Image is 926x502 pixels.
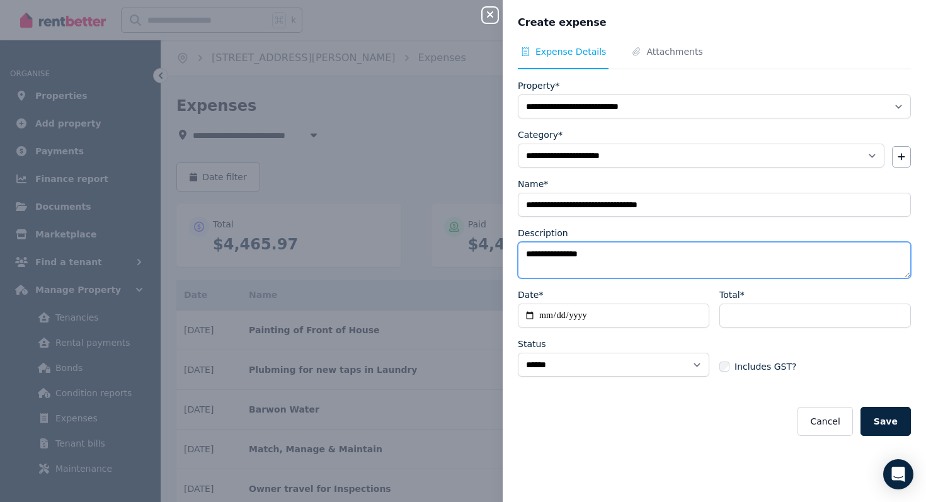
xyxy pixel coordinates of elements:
[518,178,548,190] label: Name*
[518,128,563,141] label: Category*
[735,360,796,373] span: Includes GST?
[518,45,911,69] nav: Tabs
[883,459,913,489] div: Open Intercom Messenger
[535,45,606,58] span: Expense Details
[518,338,546,350] label: Status
[518,227,568,239] label: Description
[797,407,852,436] button: Cancel
[719,288,745,301] label: Total*
[518,15,607,30] span: Create expense
[646,45,702,58] span: Attachments
[719,362,729,372] input: Includes GST?
[860,407,911,436] button: Save
[518,79,559,92] label: Property*
[518,288,543,301] label: Date*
